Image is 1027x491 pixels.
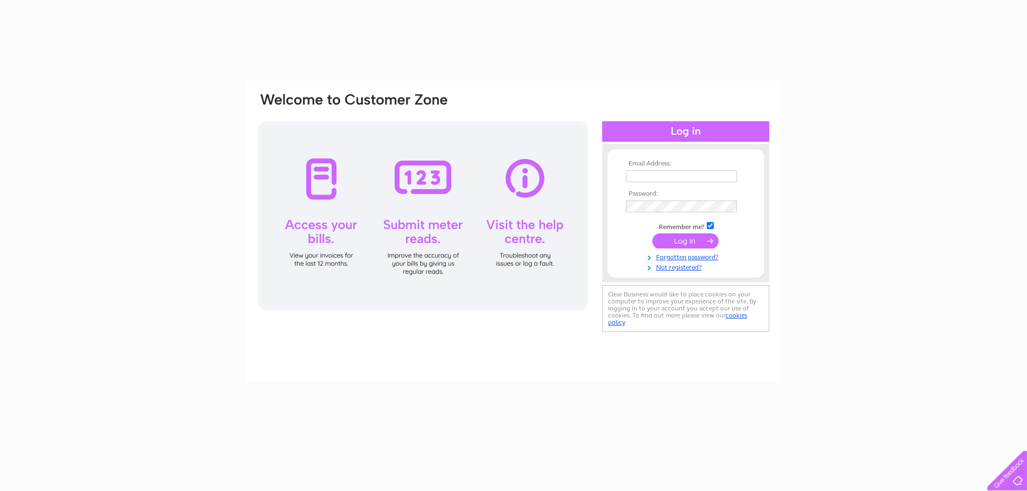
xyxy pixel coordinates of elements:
a: Not registered? [626,261,748,272]
th: Email Address: [623,160,748,168]
div: Clear Business would like to place cookies on your computer to improve your experience of the sit... [602,285,769,332]
a: Forgotten password? [626,251,748,261]
input: Submit [652,233,719,248]
td: Remember me? [623,220,748,231]
a: cookies policy [608,312,747,326]
th: Password: [623,190,748,198]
